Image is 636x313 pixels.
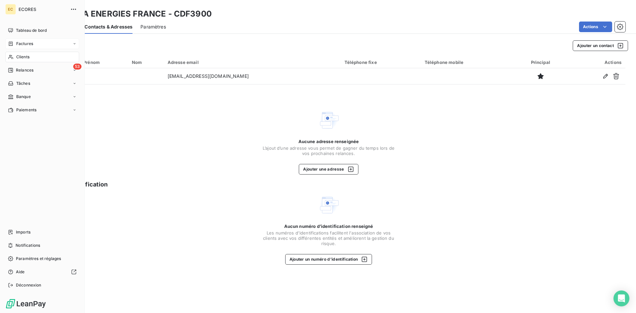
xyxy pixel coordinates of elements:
[84,24,132,30] span: Contacts & Adresses
[318,194,339,216] img: Empty state
[5,4,16,15] div: EC
[344,60,417,65] div: Téléphone fixe
[16,54,29,60] span: Clients
[19,7,66,12] span: ECORES
[573,40,628,51] button: Ajouter un contact
[16,229,30,235] span: Imports
[613,290,629,306] div: Open Intercom Messenger
[262,145,395,156] span: L’ajout d’une adresse vous permet de gagner du temps lors de vos prochaines relances.
[16,269,25,275] span: Aide
[132,60,160,65] div: Nom
[262,230,395,246] span: Les numéros d'identifications facilitent l'association de vos clients avec vos différentes entité...
[285,254,372,265] button: Ajouter un numéro d’identification
[16,41,33,47] span: Factures
[5,267,79,277] a: Aide
[16,282,41,288] span: Déconnexion
[16,80,30,86] span: Tâches
[517,60,563,65] div: Principal
[318,110,339,131] img: Empty state
[5,298,46,309] img: Logo LeanPay
[571,60,621,65] div: Actions
[16,242,40,248] span: Notifications
[16,94,31,100] span: Banque
[284,224,373,229] span: Aucun numéro d’identification renseigné
[83,60,124,65] div: Prénom
[73,64,81,70] span: 53
[16,27,47,33] span: Tableau de bord
[298,139,359,144] span: Aucune adresse renseignée
[58,8,212,20] h3: VEOLIA ENERGIES FRANCE - CDF3900
[16,256,61,262] span: Paramètres et réglages
[140,24,166,30] span: Paramètres
[299,164,358,175] button: Ajouter une adresse
[16,67,33,73] span: Relances
[16,107,36,113] span: Paiements
[579,22,612,32] button: Actions
[168,60,337,65] div: Adresse email
[425,60,509,65] div: Téléphone mobile
[164,68,341,84] td: [EMAIL_ADDRESS][DOMAIN_NAME]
